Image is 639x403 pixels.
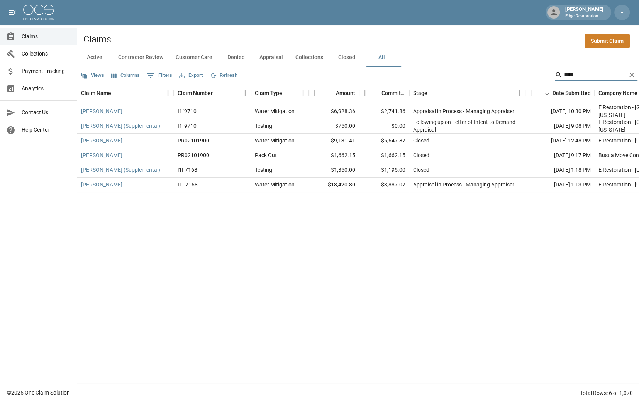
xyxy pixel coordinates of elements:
[77,48,112,67] button: Active
[5,5,20,20] button: open drawer
[336,82,355,104] div: Amount
[23,5,54,20] img: ocs-logo-white-transparent.png
[239,87,251,99] button: Menu
[178,181,198,188] div: I1F7168
[162,87,174,99] button: Menu
[565,13,603,20] p: Edge Restoration
[329,48,364,67] button: Closed
[525,148,595,163] div: [DATE] 9:17 PM
[81,166,160,174] a: [PERSON_NAME] (Supplemental)
[22,32,71,41] span: Claims
[178,122,197,130] div: I1f9710
[81,107,122,115] a: [PERSON_NAME]
[282,88,293,98] button: Sort
[289,48,329,67] button: Collections
[542,88,553,98] button: Sort
[413,137,429,144] div: Closed
[174,82,251,104] div: Claim Number
[178,166,197,174] div: l1F7168
[371,88,381,98] button: Sort
[251,82,309,104] div: Claim Type
[626,69,637,81] button: Clear
[208,69,239,81] button: Refresh
[309,82,359,104] div: Amount
[81,137,122,144] a: [PERSON_NAME]
[598,82,637,104] div: Company Name
[525,134,595,148] div: [DATE] 12:48 PM
[359,87,371,99] button: Menu
[253,48,289,67] button: Appraisal
[255,166,272,174] div: Testing
[359,134,409,148] div: $6,647.87
[7,389,70,396] div: © 2025 One Claim Solution
[427,88,438,98] button: Sort
[359,178,409,192] div: $3,887.07
[309,119,359,134] div: $750.00
[22,126,71,134] span: Help Center
[359,82,409,104] div: Committed Amount
[213,88,224,98] button: Sort
[81,122,160,130] a: [PERSON_NAME] (Supplemental)
[381,82,405,104] div: Committed Amount
[77,48,639,67] div: dynamic tabs
[553,82,591,104] div: Date Submitted
[22,50,71,58] span: Collections
[178,151,209,159] div: PR02101900
[255,122,272,130] div: Testing
[219,48,253,67] button: Denied
[79,69,106,81] button: Views
[255,151,277,159] div: Pack Out
[413,181,514,188] div: Appraisal in Process - Managing Appraiser
[111,88,122,98] button: Sort
[309,87,320,99] button: Menu
[413,151,429,159] div: Closed
[525,104,595,119] div: [DATE] 10:30 PM
[359,148,409,163] div: $1,662.15
[81,82,111,104] div: Claim Name
[109,69,142,81] button: Select columns
[364,48,399,67] button: All
[525,82,595,104] div: Date Submitted
[359,163,409,178] div: $1,195.00
[255,107,295,115] div: Water Mitigation
[77,82,174,104] div: Claim Name
[580,389,633,397] div: Total Rows: 6 of 1,070
[514,87,525,99] button: Menu
[169,48,219,67] button: Customer Care
[177,69,205,81] button: Export
[309,163,359,178] div: $1,350.00
[525,87,537,99] button: Menu
[255,82,282,104] div: Claim Type
[525,119,595,134] div: [DATE] 9:08 PM
[309,104,359,119] div: $6,928.36
[525,178,595,192] div: [DATE] 1:13 PM
[22,85,71,93] span: Analytics
[555,69,637,83] div: Search
[409,82,525,104] div: Stage
[413,118,521,134] div: Following up on Letter of Intent to Demand Appraisal
[297,87,309,99] button: Menu
[112,48,169,67] button: Contractor Review
[309,148,359,163] div: $1,662.15
[178,137,209,144] div: PR02101900
[325,88,336,98] button: Sort
[309,134,359,148] div: $9,131.41
[525,163,595,178] div: [DATE] 1:18 PM
[413,166,429,174] div: Closed
[359,104,409,119] div: $2,741.86
[22,67,71,75] span: Payment Tracking
[81,181,122,188] a: [PERSON_NAME]
[413,107,514,115] div: Appraisal in Process - Managing Appraiser
[22,108,71,117] span: Contact Us
[178,107,197,115] div: I1f9710
[145,69,174,82] button: Show filters
[255,137,295,144] div: Water Mitigation
[81,151,122,159] a: [PERSON_NAME]
[309,178,359,192] div: $18,420.80
[359,119,409,134] div: $0.00
[178,82,213,104] div: Claim Number
[255,181,295,188] div: Water Mitigation
[413,82,427,104] div: Stage
[562,5,607,19] div: [PERSON_NAME]
[585,34,630,48] a: Submit Claim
